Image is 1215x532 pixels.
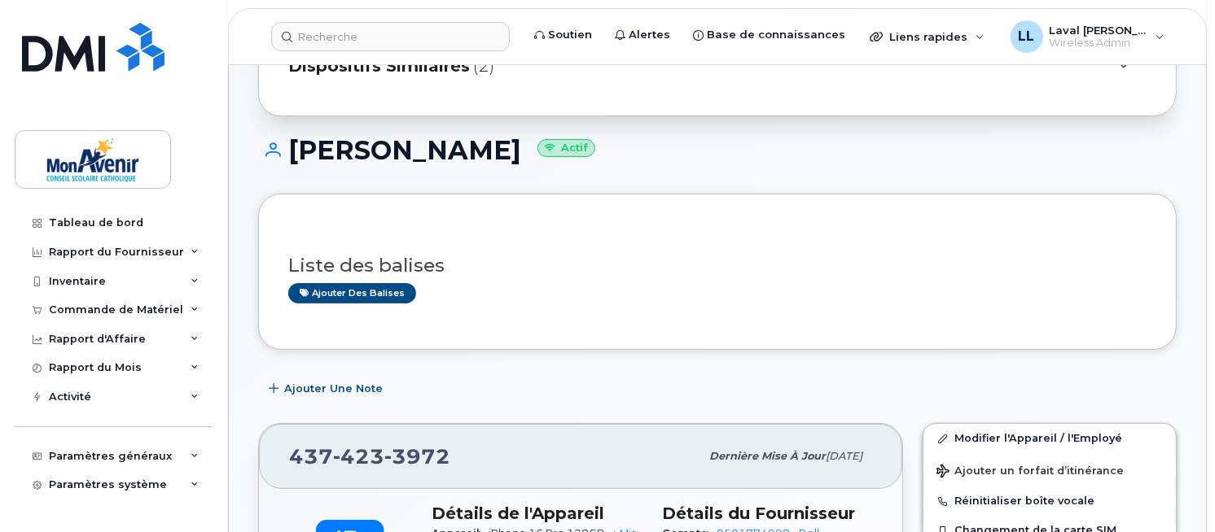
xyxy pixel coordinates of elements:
[288,55,470,78] span: Dispositifs Similaires
[629,27,670,43] span: Alertes
[923,424,1176,453] a: Modifier l'Appareil / l'Employé
[1019,27,1035,46] span: LL
[258,374,397,403] button: Ajouter une Note
[682,19,857,51] a: Base de connaissances
[258,136,1177,164] h1: [PERSON_NAME]
[384,444,450,469] span: 3972
[936,464,1124,480] span: Ajouter un forfait d’itinérance
[432,504,643,523] h3: Détails de l'Appareil
[707,27,845,43] span: Base de connaissances
[923,486,1176,516] button: Réinitialiser boîte vocale
[923,453,1176,486] button: Ajouter un forfait d’itinérance
[288,283,416,303] a: Ajouter des balises
[662,504,873,523] h3: Détails du Fournisseur
[271,22,510,51] input: Recherche
[284,381,383,396] span: Ajouter une Note
[289,444,450,469] span: 437
[999,20,1176,53] div: Laval Lai Yoon Hin
[548,27,592,43] span: Soutien
[889,30,967,43] span: Liens rapides
[537,139,595,158] small: Actif
[333,444,384,469] span: 423
[603,19,682,51] a: Alertes
[709,450,826,462] span: Dernière mise à jour
[858,20,996,53] div: Liens rapides
[1050,37,1147,50] span: Wireless Admin
[1050,24,1147,37] span: Laval [PERSON_NAME]
[826,450,862,462] span: [DATE]
[473,55,494,78] span: (2)
[288,255,1147,276] h3: Liste des balises
[523,19,603,51] a: Soutien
